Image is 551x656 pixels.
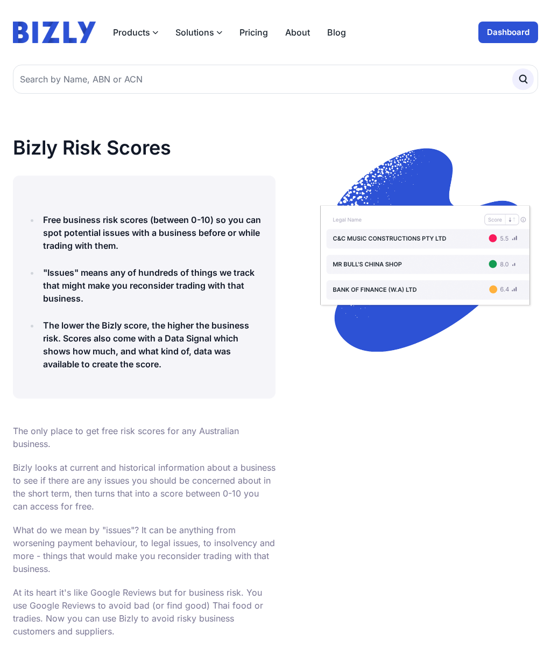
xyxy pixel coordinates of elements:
p: At its heart it's like Google Reviews but for business risk. You use Google Reviews to avoid bad ... [13,586,275,638]
h1: Bizly Risk Scores [13,137,275,158]
p: What do we mean by "issues"? It can be anything from worsening payment behaviour, to legal issues... [13,524,275,575]
a: Blog [327,26,346,39]
img: scores [312,137,538,363]
button: Solutions [175,26,222,39]
p: Bizly looks at current and historical information about a business to see if there are any issues... [13,461,275,513]
button: Products [113,26,158,39]
input: Search by Name, ABN or ACN [13,65,538,94]
h4: "Issues" means any of hundreds of things we track that might make you reconsider trading with tha... [43,266,263,305]
p: The only place to get free risk scores for any Australian business. [13,424,275,450]
h4: The lower the Bizly score, the higher the business risk. Scores also come with a Data Signal whic... [43,319,263,371]
a: Dashboard [478,22,538,43]
h4: Free business risk scores (between 0-10) so you can spot potential issues with a business before ... [43,213,263,252]
a: About [285,26,310,39]
a: Pricing [239,26,268,39]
